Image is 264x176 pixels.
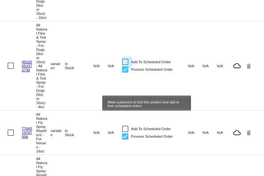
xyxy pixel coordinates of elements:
[108,129,122,136] mat-cell: N/A
[131,133,173,140] span: Process Scheduled Order
[93,129,108,136] mat-cell: N/A
[51,127,65,138] mat-cell: variable
[36,21,51,110] mat-cell: All Natural Flea & Tick Spray - For Dogs (8oz or 16oz) - All Natural Flea & Tick Spray - For Dogs...
[245,61,253,71] mat-icon: delete
[245,128,253,137] mat-icon: delete
[217,129,231,136] mat-cell: N/A
[22,126,32,139] a: 7764319797506
[188,62,203,69] mat-cell: N/A
[65,60,79,71] mat-cell: In Stock
[231,62,243,69] mat-icon: cloud_queue
[203,62,217,69] mat-cell: N/A
[131,125,171,133] span: Add To Scheduled Order
[93,62,108,69] mat-cell: N/A
[108,62,122,69] mat-cell: N/A
[131,58,171,66] span: Add To Scheduled Order
[131,66,173,73] span: Process Scheduled Order
[188,129,203,136] mat-cell: N/A
[65,127,79,138] mat-cell: In Stock
[51,60,65,71] mat-cell: variation
[203,129,217,136] mat-cell: N/A
[22,60,32,72] a: 46102052372738
[36,111,51,155] mat-cell: All Natural Fly Spray Repellent - For Horses - 16oz
[217,62,231,69] mat-cell: N/A
[231,129,243,136] mat-icon: cloud_queue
